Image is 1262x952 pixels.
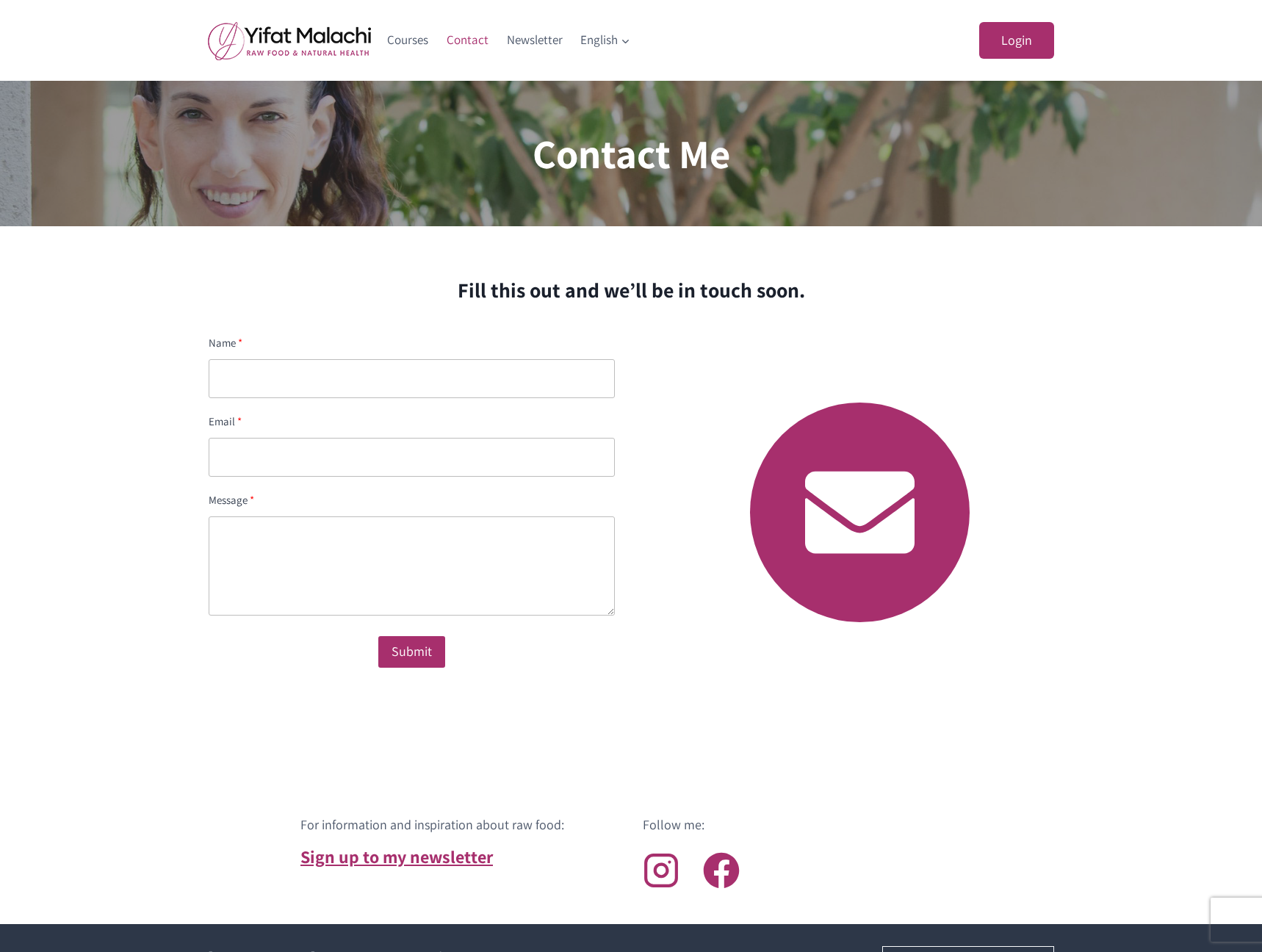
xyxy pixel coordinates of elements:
[208,21,371,60] img: yifat_logo41_en.png
[497,23,571,58] a: Newsletter
[209,334,615,352] div: Name
[392,641,432,663] div: Submit
[209,413,615,430] div: Email
[300,845,493,868] a: Sign up to my newsletter
[571,23,640,58] a: English
[378,23,438,58] a: Courses
[643,815,704,834] h6: Follow me:
[300,815,564,834] h6: For information and inspiration about raw food:
[580,30,630,50] span: English
[378,23,640,58] nav: Primary Navigation
[378,636,445,668] button: Submit
[209,491,615,509] div: Message
[438,23,498,58] a: Contact
[979,22,1054,59] a: Login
